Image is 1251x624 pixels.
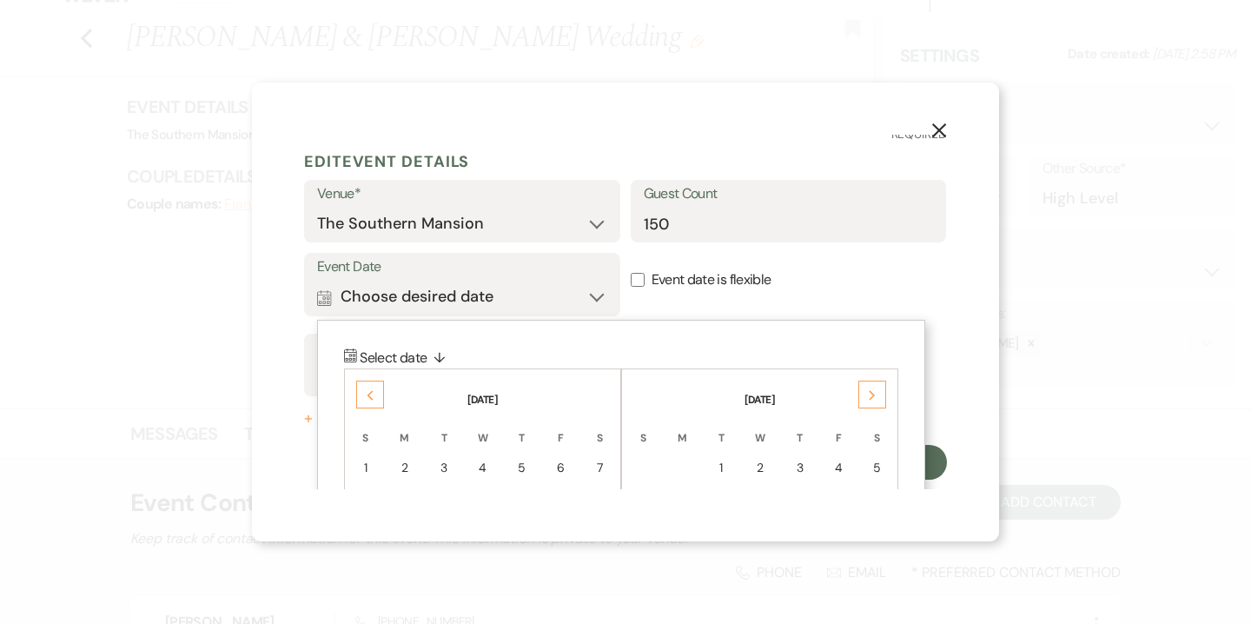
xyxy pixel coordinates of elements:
[781,409,818,446] th: T
[858,409,896,446] th: S
[304,149,947,175] h5: Edit Event Details
[347,409,384,446] th: S
[820,409,857,446] th: F
[644,182,934,207] label: Guest Count
[475,459,490,477] div: 4
[542,409,580,446] th: F
[347,371,619,408] th: [DATE]
[713,459,728,477] div: 1
[503,409,540,446] th: T
[624,409,662,446] th: S
[317,182,607,207] label: Venue*
[631,253,947,308] label: Event date is flexible
[386,409,424,446] th: M
[592,459,607,477] div: 7
[631,273,645,287] input: Event date is flexible
[425,409,462,446] th: T
[553,459,569,477] div: 6
[397,459,413,477] div: 2
[317,255,607,280] label: Event Date
[434,347,445,369] span: ↓
[317,280,607,315] button: Choose desired date
[464,409,501,446] th: W
[304,410,612,428] button: + AddCalendar Hold
[741,409,779,446] th: W
[870,459,884,477] div: 5
[792,459,807,477] div: 3
[702,409,739,446] th: T
[664,409,701,446] th: M
[581,409,619,446] th: S
[752,459,768,477] div: 2
[624,371,896,408] th: [DATE]
[358,459,373,477] div: 1
[436,459,451,477] div: 3
[304,125,947,143] h3: * Required
[514,459,529,477] div: 5
[831,459,846,477] div: 4
[360,349,452,367] span: Select date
